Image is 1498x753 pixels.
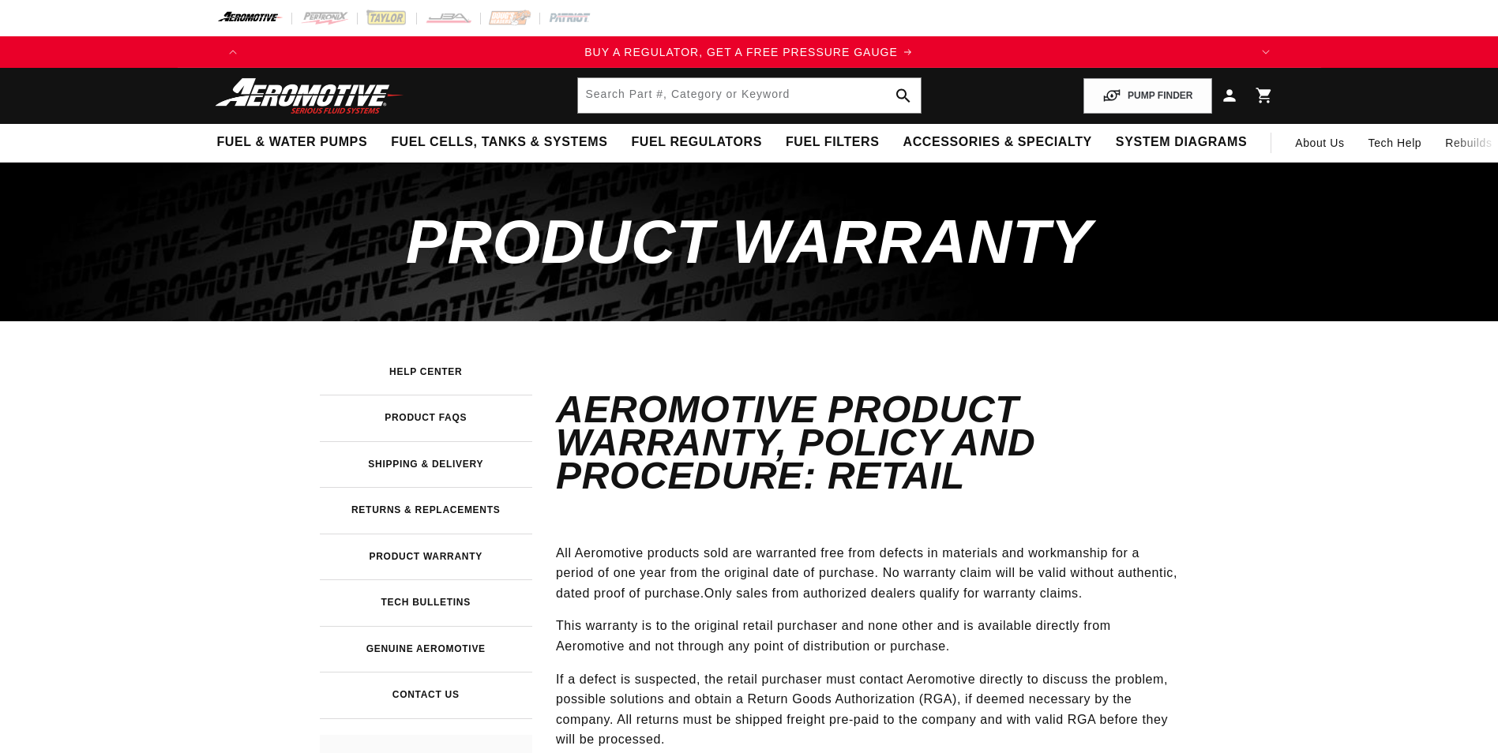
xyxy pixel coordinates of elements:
[381,598,471,607] h3: Tech Bulletins
[351,506,501,515] h3: Returns & Replacements
[556,393,1179,493] h4: Aeromotive Product Warranty, Policy and Procedure: Retail
[366,645,486,654] h3: Genuine Aeromotive
[392,691,460,699] h3: Contact Us
[369,553,482,561] h3: Product Warranty
[211,77,408,114] img: Aeromotive
[1357,124,1434,162] summary: Tech Help
[556,543,1179,604] p: All Aeromotive products sold are warranted free from defects in materials and workmanship for a p...
[1283,124,1356,162] a: About Us
[320,349,533,395] a: Help Center
[1116,134,1247,151] span: System Diagrams
[178,36,1321,68] slideshow-component: Translation missing: en.sections.announcements.announcement_bar
[320,441,533,488] a: Shipping & Delivery
[385,414,467,422] h3: Product FAQs
[886,78,921,113] button: search button
[217,36,249,68] button: Translation missing: en.sections.announcements.previous_announcement
[205,124,380,161] summary: Fuel & Water Pumps
[320,579,533,626] a: Tech Bulletins
[704,586,1083,600] span: Only sales from authorized dealers qualify for warranty claims.
[320,626,533,672] a: Genuine Aeromotive
[584,46,898,58] span: BUY A REGULATOR, GET A FREE PRESSURE GAUGE
[892,124,1104,161] summary: Accessories & Specialty
[249,43,1250,61] a: BUY A REGULATOR, GET A FREE PRESSURE GAUGE
[320,534,533,580] a: Product Warranty
[556,669,1179,750] p: If a defect is suspected, the retail purchaser must contact Aeromotive directly to discuss the pr...
[368,460,483,469] h3: Shipping & Delivery
[786,134,880,151] span: Fuel Filters
[320,672,533,718] a: Contact Us
[406,207,1092,276] span: Product Warranty
[619,124,773,161] summary: Fuel Regulators
[578,78,921,113] input: Search by Part Number, Category or Keyword
[249,43,1250,61] div: 1 of 4
[631,134,761,151] span: Fuel Regulators
[903,134,1092,151] span: Accessories & Specialty
[389,368,462,376] h3: Help Center
[556,616,1179,656] p: This warranty is to the original retail purchaser and none other and is available directly from A...
[774,124,892,161] summary: Fuel Filters
[320,395,533,441] a: Product FAQs
[379,124,619,161] summary: Fuel Cells, Tanks & Systems
[1295,137,1344,149] span: About Us
[320,487,533,534] a: Returns & Replacements
[1250,36,1282,68] button: Translation missing: en.sections.announcements.next_announcement
[391,134,607,151] span: Fuel Cells, Tanks & Systems
[249,43,1250,61] div: Announcement
[1104,124,1259,161] summary: System Diagrams
[1083,78,1211,114] button: PUMP FINDER
[1368,134,1422,152] span: Tech Help
[217,134,368,151] span: Fuel & Water Pumps
[1445,134,1492,152] span: Rebuilds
